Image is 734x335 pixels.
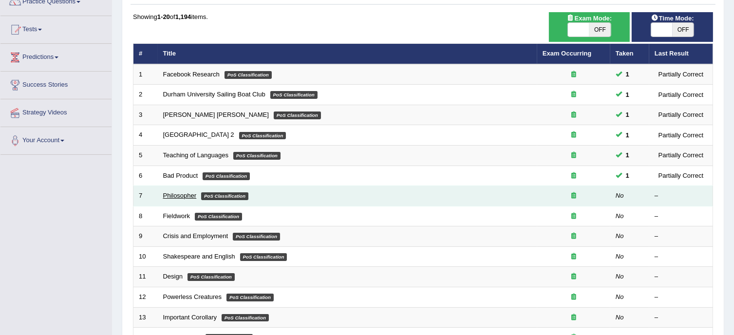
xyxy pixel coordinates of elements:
a: Philosopher [163,192,197,199]
em: No [616,293,624,300]
div: – [655,313,707,322]
a: Facebook Research [163,71,220,78]
div: Exam occurring question [543,272,605,281]
td: 1 [133,64,158,85]
span: Exam Mode: [563,13,616,23]
div: Partially Correct [655,90,707,100]
em: No [616,212,624,220]
a: Fieldwork [163,212,190,220]
a: Your Account [0,127,112,151]
th: Last Result [649,44,713,64]
div: Exam occurring question [543,293,605,302]
div: Exam occurring question [543,90,605,99]
div: – [655,252,707,261]
span: You can still take this question [622,69,633,79]
div: – [655,293,707,302]
span: You can still take this question [622,150,633,160]
em: PoS Classification [225,71,272,79]
em: No [616,232,624,240]
em: PoS Classification [201,192,248,200]
div: Showing of items. [133,12,713,21]
td: 8 [133,206,158,226]
td: 5 [133,146,158,166]
em: PoS Classification [270,91,318,99]
td: 2 [133,85,158,105]
td: 13 [133,307,158,328]
em: No [616,314,624,321]
a: Design [163,273,183,280]
td: 9 [133,226,158,247]
div: Exam occurring question [543,232,605,241]
div: – [655,272,707,281]
div: Partially Correct [655,110,707,120]
td: 4 [133,125,158,146]
div: Exam occurring question [543,212,605,221]
a: Shakespeare and English [163,253,235,260]
a: Strategy Videos [0,99,112,124]
span: OFF [589,23,611,37]
a: Durham University Sailing Boat Club [163,91,265,98]
td: 10 [133,246,158,267]
td: 7 [133,186,158,206]
td: 12 [133,287,158,307]
em: PoS Classification [239,132,286,140]
em: No [616,273,624,280]
td: 3 [133,105,158,125]
a: Important Corollary [163,314,217,321]
a: Predictions [0,44,112,68]
a: Bad Product [163,172,198,179]
span: You can still take this question [622,130,633,140]
div: Exam occurring question [543,111,605,120]
th: # [133,44,158,64]
div: – [655,191,707,201]
em: PoS Classification [203,172,250,180]
div: Exam occurring question [543,191,605,201]
a: Tests [0,16,112,40]
div: Exam occurring question [543,313,605,322]
div: Exam occurring question [543,171,605,181]
div: – [655,232,707,241]
em: PoS Classification [240,253,287,261]
td: 6 [133,166,158,186]
em: No [616,253,624,260]
em: PoS Classification [195,213,242,221]
em: No [616,192,624,199]
div: Exam occurring question [543,252,605,261]
a: Success Stories [0,72,112,96]
a: [GEOGRAPHIC_DATA] 2 [163,131,234,138]
em: PoS Classification [222,314,269,322]
td: 11 [133,267,158,287]
div: Exam occurring question [543,130,605,140]
div: Partially Correct [655,170,707,181]
th: Title [158,44,537,64]
a: Teaching of Languages [163,151,228,159]
em: PoS Classification [233,233,280,241]
div: – [655,212,707,221]
div: Exam occurring question [543,70,605,79]
em: PoS Classification [226,294,274,301]
span: You can still take this question [622,110,633,120]
em: PoS Classification [188,273,235,281]
a: Crisis and Employment [163,232,228,240]
b: 1,194 [175,13,191,20]
em: PoS Classification [233,152,281,160]
div: Partially Correct [655,150,707,160]
div: Show exams occurring in exams [549,12,630,42]
div: Partially Correct [655,69,707,79]
div: Partially Correct [655,130,707,140]
span: Time Mode: [647,13,698,23]
span: You can still take this question [622,170,633,181]
a: Powerless Creatures [163,293,222,300]
th: Taken [610,44,649,64]
em: PoS Classification [274,112,321,119]
div: Exam occurring question [543,151,605,160]
span: OFF [673,23,694,37]
b: 1-20 [157,13,170,20]
span: You can still take this question [622,90,633,100]
a: Exam Occurring [543,50,591,57]
a: [PERSON_NAME] [PERSON_NAME] [163,111,269,118]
